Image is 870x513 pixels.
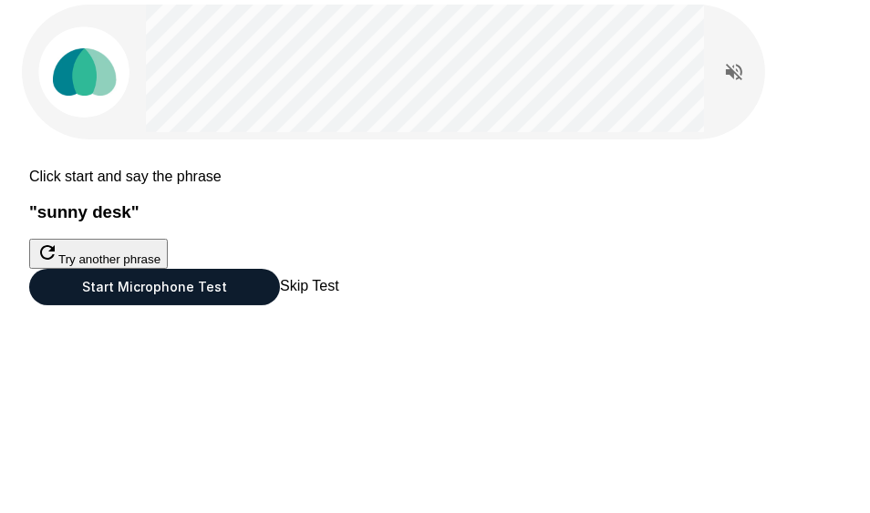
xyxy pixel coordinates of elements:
[29,169,841,185] p: Click start and say the phrase
[280,279,339,294] span: Skip Test
[38,26,129,118] img: parachute_avatar.png
[716,54,752,90] button: Read questions aloud
[29,202,841,222] h3: " sunny desk "
[29,269,280,305] button: Start Microphone Test
[29,239,168,269] button: Try another phrase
